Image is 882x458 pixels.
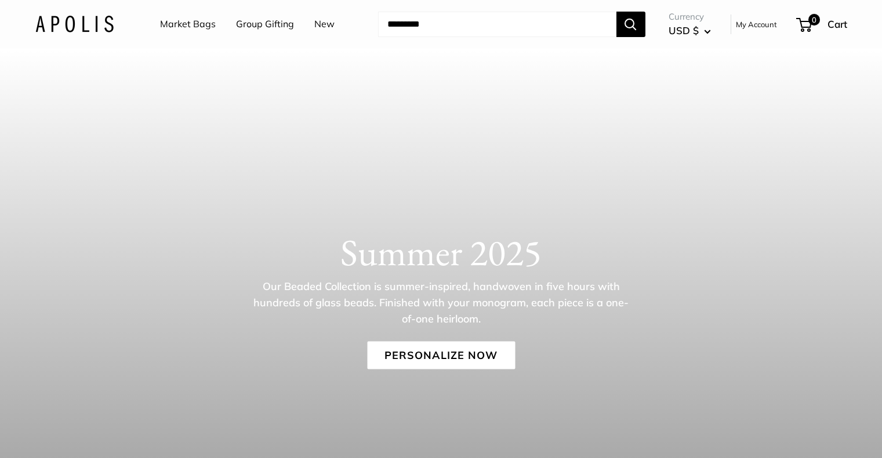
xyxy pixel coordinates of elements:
span: 0 [808,14,819,25]
img: Apolis [35,16,114,32]
a: My Account [736,17,777,31]
a: New [314,16,335,33]
span: Currency [669,9,711,25]
span: USD $ [669,24,699,36]
a: Group Gifting [236,16,294,33]
p: Our Beaded Collection is summer-inspired, handwoven in five hours with hundreds of glass beads. F... [253,279,630,327]
a: Personalize Now [367,342,515,369]
button: Search [616,12,645,37]
h1: Summer 2025 [35,230,847,274]
input: Search... [378,12,616,37]
button: USD $ [669,21,711,40]
a: Market Bags [160,16,216,33]
span: Cart [827,18,847,30]
a: 0 Cart [797,15,847,34]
